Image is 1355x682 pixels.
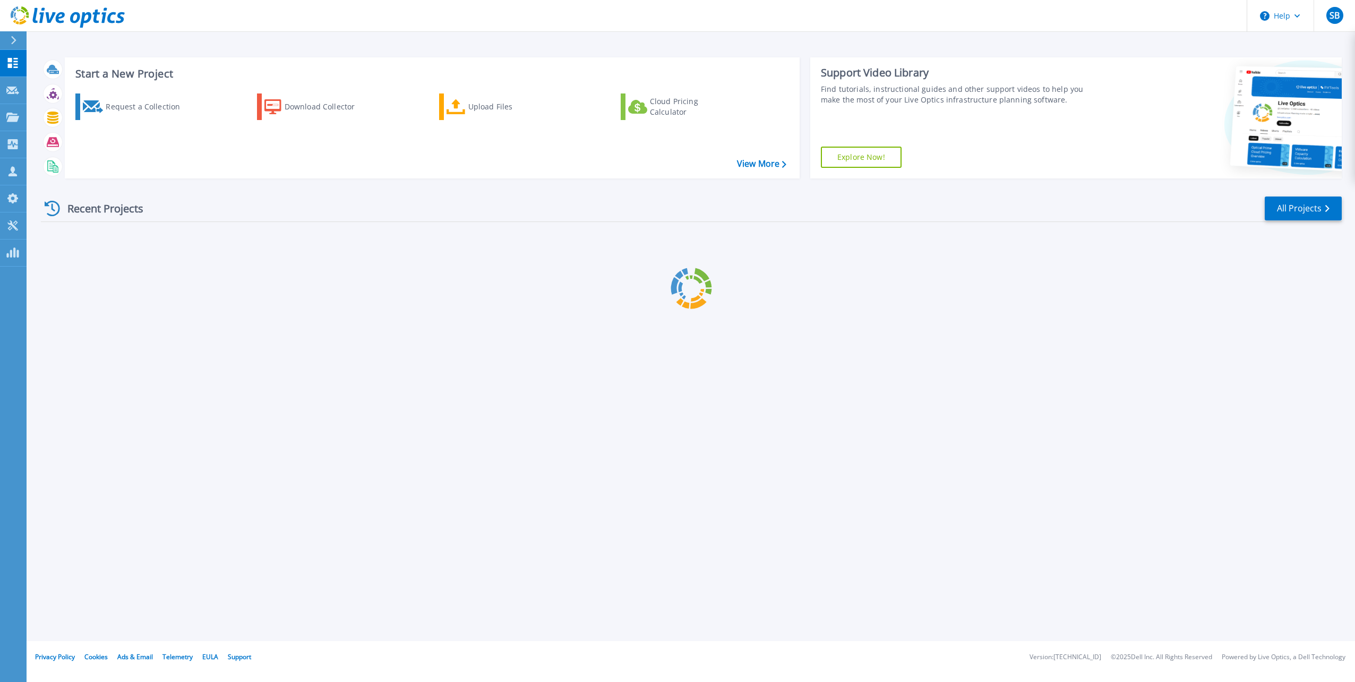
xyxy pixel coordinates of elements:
a: Cookies [84,652,108,661]
a: Explore Now! [821,147,902,168]
a: Upload Files [439,93,558,120]
li: Version: [TECHNICAL_ID] [1030,654,1101,661]
li: Powered by Live Optics, a Dell Technology [1222,654,1345,661]
div: Upload Files [468,96,553,117]
a: Request a Collection [75,93,194,120]
a: Cloud Pricing Calculator [621,93,739,120]
div: Cloud Pricing Calculator [650,96,735,117]
a: View More [737,159,786,169]
h3: Start a New Project [75,68,786,80]
a: Ads & Email [117,652,153,661]
a: All Projects [1265,197,1342,220]
a: Telemetry [162,652,193,661]
a: Privacy Policy [35,652,75,661]
a: EULA [202,652,218,661]
div: Request a Collection [106,96,191,117]
li: © 2025 Dell Inc. All Rights Reserved [1111,654,1212,661]
div: Download Collector [285,96,370,117]
span: SB [1330,11,1340,20]
div: Support Video Library [821,66,1095,80]
div: Find tutorials, instructional guides and other support videos to help you make the most of your L... [821,84,1095,105]
a: Support [228,652,251,661]
div: Recent Projects [41,195,158,221]
a: Download Collector [257,93,375,120]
